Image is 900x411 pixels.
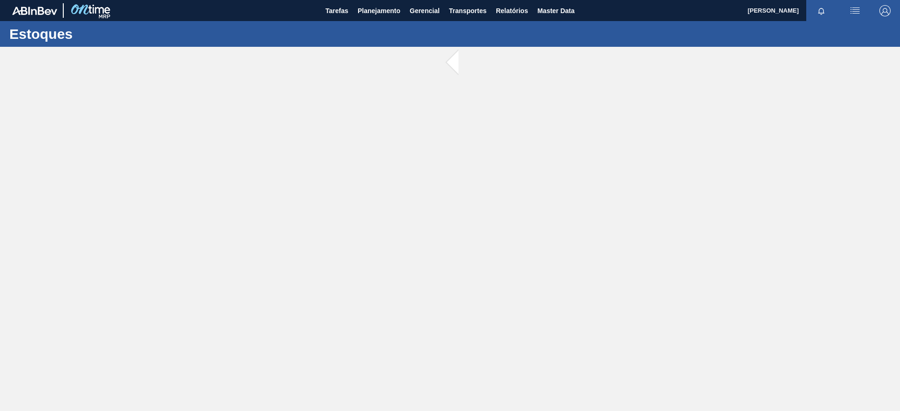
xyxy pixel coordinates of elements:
[358,5,400,16] span: Planejamento
[849,5,861,16] img: userActions
[806,4,836,17] button: Notificações
[410,5,440,16] span: Gerencial
[879,5,891,16] img: Logout
[325,5,348,16] span: Tarefas
[537,5,574,16] span: Master Data
[9,29,176,39] h1: Estoques
[12,7,57,15] img: TNhmsLtSVTkK8tSr43FrP2fwEKptu5GPRR3wAAAABJRU5ErkJggg==
[449,5,487,16] span: Transportes
[496,5,528,16] span: Relatórios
